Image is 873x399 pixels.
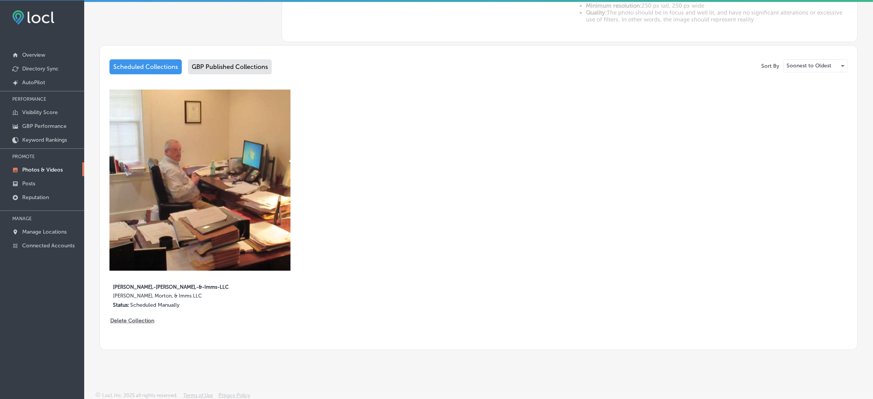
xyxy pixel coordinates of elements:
label: [PERSON_NAME],-[PERSON_NAME],-&-Imms-LLC [113,280,244,293]
div: GBP Published Collections [188,59,272,74]
label: [PERSON_NAME], Morton, & Imms LLC [113,293,244,302]
div: Scheduled Collections [109,59,182,74]
p: Locl, Inc. 2025 all rights reserved. [102,392,178,398]
p: AutoPilot [22,79,45,86]
p: Status: [113,302,129,308]
p: Photos & Videos [22,167,63,173]
p: Posts [22,180,35,187]
p: Manage Locations [22,229,67,235]
p: Delete Collection [110,317,153,324]
p: Reputation [22,194,49,201]
img: Collection thumbnail [109,90,290,271]
p: Connected Accounts [22,242,75,249]
p: Sort By [761,63,779,69]
img: fda3e92497d09a02dc62c9cd864e3231.png [12,10,54,25]
p: Visibility Score [22,109,58,116]
p: Overview [22,52,45,58]
p: Soonest to Oldest [787,62,831,69]
p: Scheduled Manually [130,302,179,308]
p: Directory Sync [22,65,59,72]
p: Keyword Rankings [22,137,67,143]
div: Soonest to Oldest [783,60,847,72]
p: GBP Performance [22,123,67,129]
